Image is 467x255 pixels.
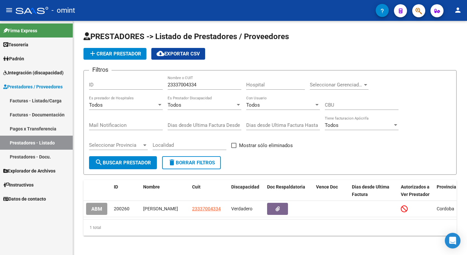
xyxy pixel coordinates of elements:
span: Todos [325,122,339,128]
span: Doc Respaldatoria [267,184,305,189]
span: Mostrar sólo eliminados [239,142,293,149]
span: Padrón [3,55,24,62]
div: Open Intercom Messenger [445,233,460,248]
mat-icon: menu [5,6,13,14]
h3: Filtros [89,65,112,74]
button: Borrar Filtros [162,156,221,169]
span: Crear Prestador [89,51,141,57]
span: ABM [91,206,102,212]
span: Exportar CSV [157,51,200,57]
datatable-header-cell: Nombre [141,180,189,202]
mat-icon: search [95,158,103,166]
span: PRESTADORES -> Listado de Prestadores / Proveedores [83,32,289,41]
mat-icon: cloud_download [157,50,164,57]
datatable-header-cell: Vence Doc [313,180,349,202]
span: Tesorería [3,41,28,48]
span: Provincia [437,184,456,189]
span: Verdadero [231,206,252,211]
button: Crear Prestador [83,48,146,60]
span: Firma Express [3,27,37,34]
span: Autorizados a Ver Prestador [401,184,429,197]
span: ID [114,184,118,189]
span: Vence Doc [316,184,338,189]
span: Todos [89,102,103,108]
div: 1 total [83,219,457,236]
span: Cordoba [437,206,454,211]
span: Todos [246,102,260,108]
mat-icon: person [454,6,462,14]
datatable-header-cell: Dias desde Ultima Factura [349,180,398,202]
span: Nombre [143,184,160,189]
span: Buscar Prestador [95,160,151,166]
span: Borrar Filtros [168,160,215,166]
span: Seleccionar Gerenciador [310,82,363,88]
datatable-header-cell: Cuit [189,180,229,202]
span: Todos [168,102,181,108]
span: - omint [52,3,75,18]
button: Exportar CSV [151,48,205,60]
span: Prestadores / Proveedores [3,83,63,90]
span: Datos de contacto [3,195,46,202]
span: 23337004334 [192,206,221,211]
datatable-header-cell: Autorizados a Ver Prestador [398,180,434,202]
span: Seleccionar Provincia [89,142,142,148]
span: Explorador de Archivos [3,167,55,174]
span: 200260 [114,206,129,211]
datatable-header-cell: Doc Respaldatoria [264,180,313,202]
span: Cuit [192,184,201,189]
span: Instructivos [3,181,34,188]
datatable-header-cell: ID [111,180,141,202]
mat-icon: delete [168,158,176,166]
mat-icon: add [89,50,97,57]
span: Discapacidad [231,184,259,189]
datatable-header-cell: Discapacidad [229,180,264,202]
span: Dias desde Ultima Factura [352,184,389,197]
button: Buscar Prestador [89,156,157,169]
span: Integración (discapacidad) [3,69,64,76]
button: ABM [86,203,107,215]
div: [PERSON_NAME] [143,205,187,213]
